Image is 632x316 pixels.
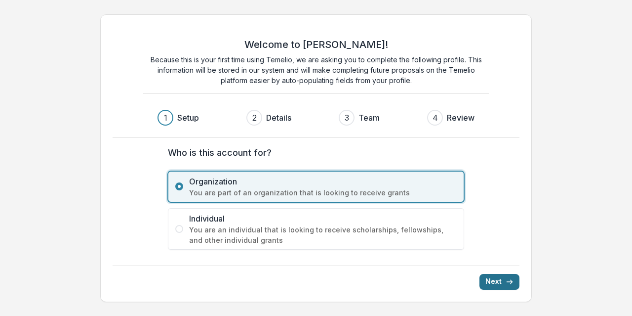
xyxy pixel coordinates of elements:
span: You are part of an organization that is looking to receive grants [189,187,457,198]
div: 2 [252,112,257,124]
div: 4 [433,112,438,124]
h3: Review [447,112,474,124]
div: Progress [158,110,474,126]
span: Individual [189,213,457,225]
p: Because this is your first time using Temelio, we are asking you to complete the following profil... [143,54,489,86]
label: Who is this account for? [168,146,458,159]
h2: Welcome to [PERSON_NAME]! [244,39,388,50]
h3: Details [266,112,291,124]
span: You are an individual that is looking to receive scholarships, fellowships, and other individual ... [189,225,457,245]
div: 1 [164,112,167,124]
div: 3 [345,112,349,124]
button: Next [479,274,519,290]
h3: Team [358,112,380,124]
span: Organization [189,176,457,187]
h3: Setup [177,112,199,124]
